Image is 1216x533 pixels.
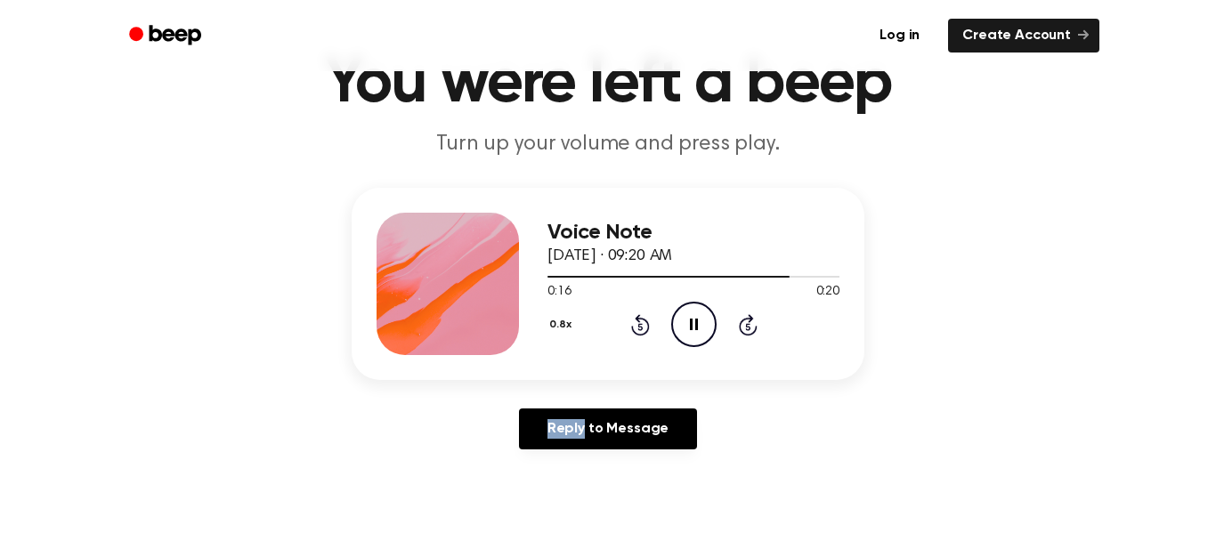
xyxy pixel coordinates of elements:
a: Create Account [948,19,1099,52]
button: 0.8x [547,310,578,340]
p: Turn up your volume and press play. [266,130,950,159]
h1: You were left a beep [152,52,1064,116]
a: Beep [117,19,217,53]
span: 0:16 [547,283,571,302]
a: Reply to Message [519,408,697,449]
span: 0:20 [816,283,839,302]
span: [DATE] · 09:20 AM [547,248,672,264]
h3: Voice Note [547,221,839,245]
a: Log in [862,15,937,56]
